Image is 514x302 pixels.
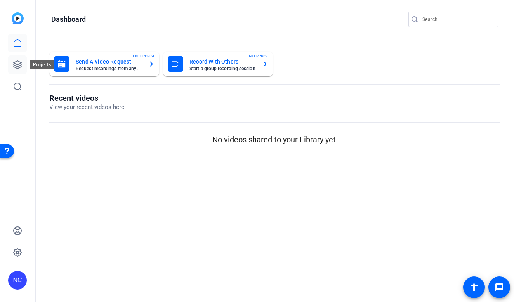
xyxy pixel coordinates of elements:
mat-card-subtitle: Start a group recording session [189,66,256,71]
mat-card-title: Record With Others [189,57,256,66]
div: NC [8,271,27,290]
h1: Recent videos [49,93,124,103]
mat-icon: message [495,283,504,292]
mat-card-subtitle: Request recordings from anyone, anywhere [76,66,142,71]
h1: Dashboard [51,15,86,24]
span: ENTERPRISE [247,53,269,59]
span: ENTERPRISE [133,53,155,59]
p: View your recent videos here [49,103,124,112]
img: blue-gradient.svg [12,12,24,24]
button: Record With OthersStart a group recording sessionENTERPRISE [163,52,273,76]
p: No videos shared to your Library yet. [49,134,500,145]
mat-card-title: Send A Video Request [76,57,142,66]
mat-icon: accessibility [469,283,479,292]
button: Send A Video RequestRequest recordings from anyone, anywhereENTERPRISE [49,52,159,76]
input: Search [422,15,492,24]
div: Projects [30,60,54,69]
